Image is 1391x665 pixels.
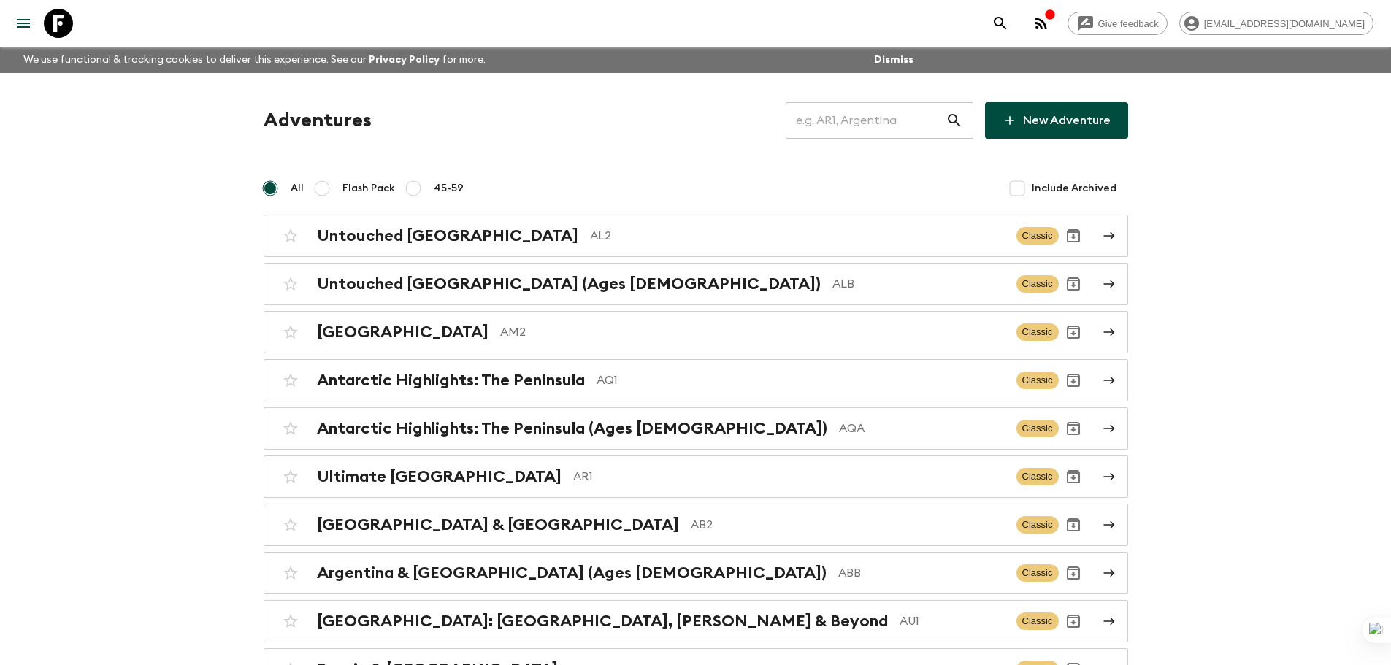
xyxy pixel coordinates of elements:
button: menu [9,9,38,38]
p: ALB [832,275,1005,293]
a: [GEOGRAPHIC_DATA]: [GEOGRAPHIC_DATA], [PERSON_NAME] & BeyondAU1ClassicArchive [264,600,1128,642]
h2: Untouched [GEOGRAPHIC_DATA] [317,226,578,245]
h2: [GEOGRAPHIC_DATA]: [GEOGRAPHIC_DATA], [PERSON_NAME] & Beyond [317,612,888,631]
p: We use functional & tracking cookies to deliver this experience. See our for more. [18,47,491,73]
a: [GEOGRAPHIC_DATA] & [GEOGRAPHIC_DATA]AB2ClassicArchive [264,504,1128,546]
h2: [GEOGRAPHIC_DATA] & [GEOGRAPHIC_DATA] [317,515,679,534]
button: Dismiss [870,50,917,70]
button: Archive [1059,318,1088,347]
a: Privacy Policy [369,55,440,65]
h2: Antarctic Highlights: The Peninsula [317,371,585,390]
span: Classic [1016,420,1059,437]
p: AQA [839,420,1005,437]
span: Classic [1016,516,1059,534]
span: Classic [1016,612,1059,630]
span: [EMAIL_ADDRESS][DOMAIN_NAME] [1196,18,1373,29]
button: Archive [1059,462,1088,491]
input: e.g. AR1, Argentina [786,100,946,141]
a: Antarctic Highlights: The PeninsulaAQ1ClassicArchive [264,359,1128,401]
span: 45-59 [434,181,464,196]
div: [EMAIL_ADDRESS][DOMAIN_NAME] [1179,12,1373,35]
h2: Ultimate [GEOGRAPHIC_DATA] [317,467,562,486]
p: AQ1 [597,372,1005,389]
h2: [GEOGRAPHIC_DATA] [317,323,488,342]
h2: Untouched [GEOGRAPHIC_DATA] (Ages [DEMOGRAPHIC_DATA]) [317,274,821,293]
button: Archive [1059,558,1088,588]
span: Classic [1016,372,1059,389]
a: New Adventure [985,102,1128,139]
a: Ultimate [GEOGRAPHIC_DATA]AR1ClassicArchive [264,455,1128,498]
span: Flash Pack [342,181,395,196]
a: [GEOGRAPHIC_DATA]AM2ClassicArchive [264,311,1128,353]
h1: Adventures [264,106,372,135]
span: All [291,181,304,196]
span: Classic [1016,227,1059,245]
p: AU1 [900,612,1005,630]
button: search adventures [986,9,1015,38]
a: Argentina & [GEOGRAPHIC_DATA] (Ages [DEMOGRAPHIC_DATA])ABBClassicArchive [264,552,1128,594]
button: Archive [1059,366,1088,395]
span: Classic [1016,564,1059,582]
p: AR1 [573,468,1005,485]
span: Give feedback [1090,18,1167,29]
a: Give feedback [1068,12,1168,35]
p: AL2 [590,227,1005,245]
p: AB2 [691,516,1005,534]
a: Untouched [GEOGRAPHIC_DATA] (Ages [DEMOGRAPHIC_DATA])ALBClassicArchive [264,263,1128,305]
p: AM2 [500,323,1005,341]
a: Antarctic Highlights: The Peninsula (Ages [DEMOGRAPHIC_DATA])AQAClassicArchive [264,407,1128,450]
span: Classic [1016,275,1059,293]
button: Archive [1059,221,1088,250]
span: Classic [1016,323,1059,341]
h2: Antarctic Highlights: The Peninsula (Ages [DEMOGRAPHIC_DATA]) [317,419,827,438]
p: ABB [838,564,1005,582]
h2: Argentina & [GEOGRAPHIC_DATA] (Ages [DEMOGRAPHIC_DATA]) [317,564,827,583]
button: Archive [1059,269,1088,299]
button: Archive [1059,414,1088,443]
a: Untouched [GEOGRAPHIC_DATA]AL2ClassicArchive [264,215,1128,257]
span: Include Archived [1032,181,1116,196]
button: Archive [1059,607,1088,636]
span: Classic [1016,468,1059,485]
button: Archive [1059,510,1088,539]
